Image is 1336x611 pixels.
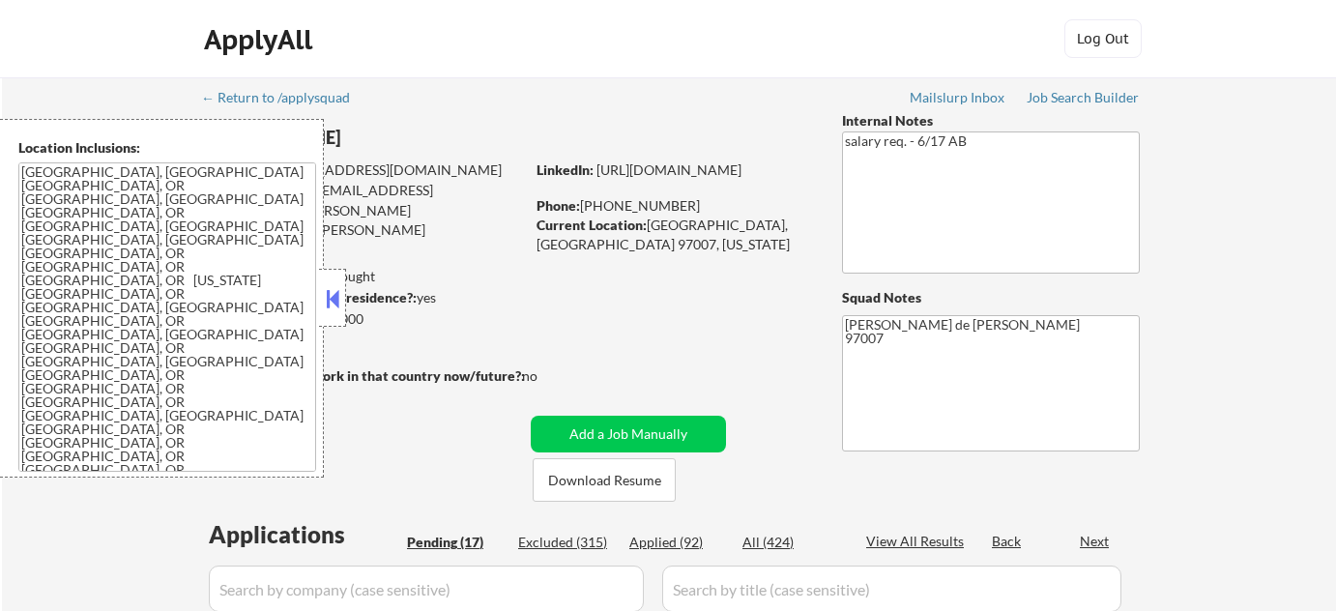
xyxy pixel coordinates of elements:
div: [EMAIL_ADDRESS][DOMAIN_NAME] [204,181,524,218]
strong: Phone: [537,197,580,214]
div: Job Search Builder [1027,91,1140,104]
strong: Current Location: [537,217,647,233]
strong: LinkedIn: [537,161,594,178]
div: [PERSON_NAME] [203,126,600,150]
div: Next [1080,532,1111,551]
div: yes [202,288,518,307]
a: ← Return to /applysquad [201,90,368,109]
div: ← Return to /applysquad [201,91,368,104]
div: ApplyAll [204,23,318,56]
div: Pending (17) [407,533,504,552]
div: [EMAIL_ADDRESS][DOMAIN_NAME] [204,160,524,180]
a: Mailslurp Inbox [910,90,1006,109]
a: [URL][DOMAIN_NAME] [596,161,741,178]
div: no [522,366,577,386]
div: [PERSON_NAME][EMAIL_ADDRESS][PERSON_NAME][DOMAIN_NAME] [203,201,524,258]
div: [PHONE_NUMBER] [537,196,810,216]
button: Log Out [1064,19,1142,58]
button: Add a Job Manually [531,416,726,452]
div: Internal Notes [842,111,1140,131]
a: Job Search Builder [1027,90,1140,109]
div: Applied (92) [629,533,726,552]
div: View All Results [866,532,970,551]
button: Download Resume [533,458,676,502]
div: Applications [209,523,400,546]
div: All (424) [742,533,839,552]
div: [GEOGRAPHIC_DATA], [GEOGRAPHIC_DATA] 97007, [US_STATE] [537,216,810,253]
div: $175,000 [202,309,524,329]
strong: Will need Visa to work in that country now/future?: [203,367,525,384]
div: Location Inclusions: [18,138,316,158]
div: Back [992,532,1023,551]
div: Excluded (315) [518,533,615,552]
div: Mailslurp Inbox [910,91,1006,104]
div: Squad Notes [842,288,1140,307]
div: 88 sent / 200 bought [202,267,524,286]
